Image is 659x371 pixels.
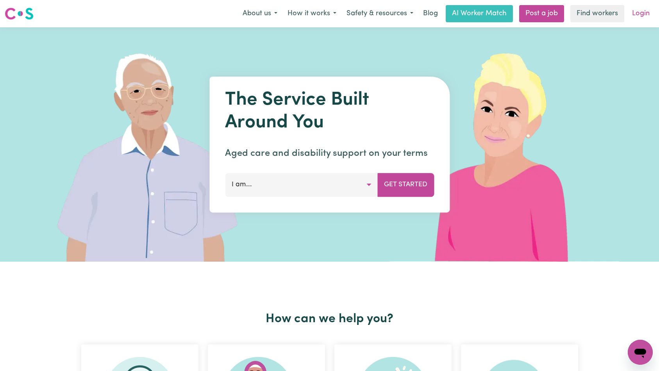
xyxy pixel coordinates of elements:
button: I am... [225,173,378,196]
button: Get Started [377,173,434,196]
p: Aged care and disability support on your terms [225,146,434,161]
a: Blog [418,5,443,22]
h1: The Service Built Around You [225,89,434,134]
h2: How can we help you? [77,312,583,326]
a: Careseekers logo [5,5,34,23]
a: Post a job [519,5,564,22]
a: Login [627,5,654,22]
button: About us [238,5,282,22]
img: Careseekers logo [5,7,34,21]
a: Find workers [570,5,624,22]
button: How it works [282,5,341,22]
iframe: Button to launch messaging window [628,340,653,365]
button: Safety & resources [341,5,418,22]
a: AI Worker Match [446,5,513,22]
